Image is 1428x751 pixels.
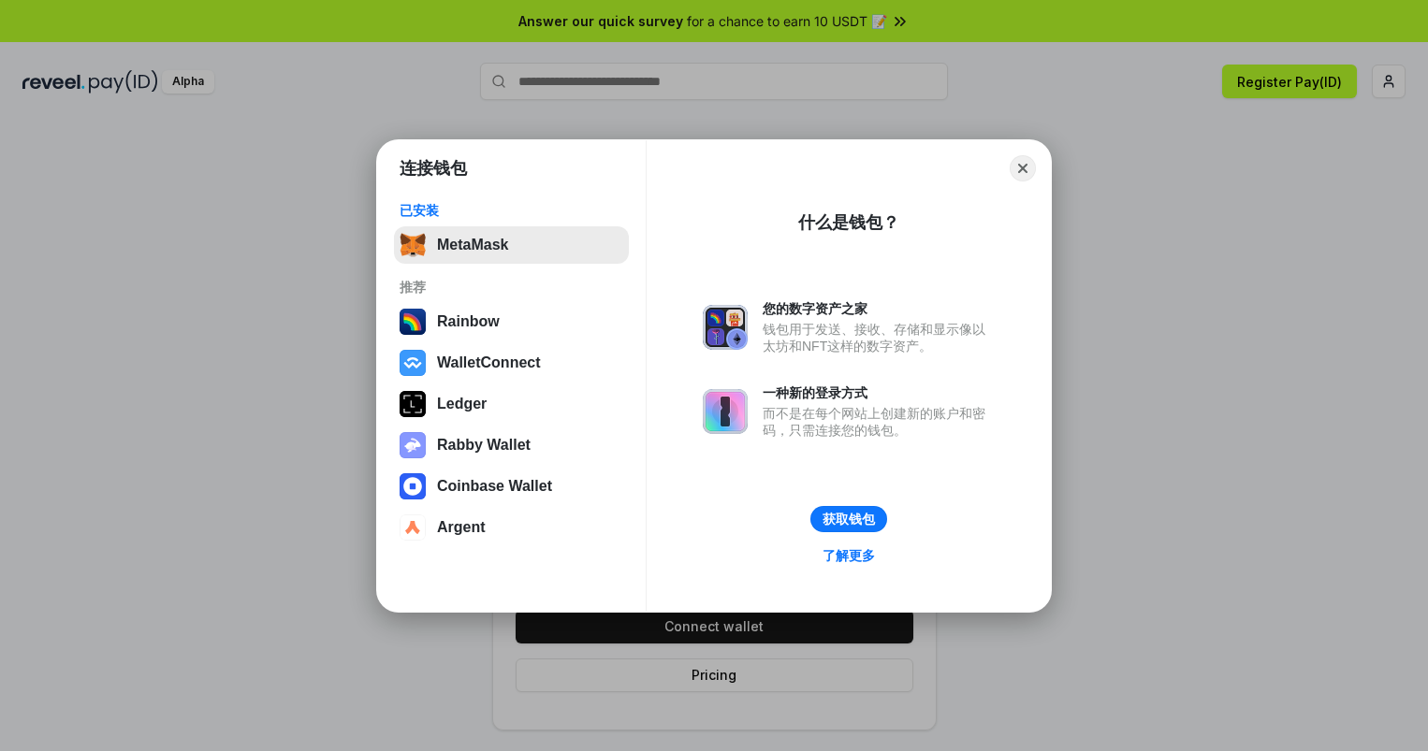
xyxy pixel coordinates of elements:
button: Close [1010,155,1036,181]
div: 您的数字资产之家 [763,300,995,317]
div: 而不是在每个网站上创建新的账户和密码，只需连接您的钱包。 [763,405,995,439]
button: WalletConnect [394,344,629,382]
div: Argent [437,519,486,536]
div: Ledger [437,396,487,412]
div: 了解更多 [823,547,875,564]
button: Argent [394,509,629,546]
button: MetaMask [394,226,629,264]
div: MetaMask [437,237,508,253]
h1: 连接钱包 [400,157,467,180]
div: Rabby Wallet [437,437,531,454]
img: svg+xml,%3Csvg%20xmlns%3D%22http%3A%2F%2Fwww.w3.org%2F2000%2Fsvg%22%20fill%3D%22none%22%20viewBox... [703,305,748,350]
div: Rainbow [437,313,500,330]
img: svg+xml,%3Csvg%20xmlns%3D%22http%3A%2F%2Fwww.w3.org%2F2000%2Fsvg%22%20width%3D%2228%22%20height%3... [400,391,426,417]
button: Coinbase Wallet [394,468,629,505]
div: 已安装 [400,202,623,219]
button: Rabby Wallet [394,426,629,464]
div: 什么是钱包？ [798,211,899,234]
div: 一种新的登录方式 [763,384,995,401]
div: 推荐 [400,279,623,296]
button: Ledger [394,385,629,423]
img: svg+xml,%3Csvg%20fill%3D%22none%22%20height%3D%2233%22%20viewBox%3D%220%200%2035%2033%22%20width%... [400,232,426,258]
img: svg+xml,%3Csvg%20xmlns%3D%22http%3A%2F%2Fwww.w3.org%2F2000%2Fsvg%22%20fill%3D%22none%22%20viewBox... [400,432,426,458]
div: WalletConnect [437,354,541,371]
div: 获取钱包 [823,511,875,527]
img: svg+xml,%3Csvg%20width%3D%22120%22%20height%3D%22120%22%20viewBox%3D%220%200%20120%20120%22%20fil... [400,309,426,335]
button: 获取钱包 [810,506,887,532]
div: 钱包用于发送、接收、存储和显示像以太坊和NFT这样的数字资产。 [763,321,995,354]
a: 了解更多 [811,543,886,568]
img: svg+xml,%3Csvg%20width%3D%2228%22%20height%3D%2228%22%20viewBox%3D%220%200%2028%2028%22%20fill%3D... [400,350,426,376]
div: Coinbase Wallet [437,478,552,495]
img: svg+xml,%3Csvg%20width%3D%2228%22%20height%3D%2228%22%20viewBox%3D%220%200%2028%2028%22%20fill%3D... [400,514,426,541]
button: Rainbow [394,303,629,340]
img: svg+xml,%3Csvg%20xmlns%3D%22http%3A%2F%2Fwww.w3.org%2F2000%2Fsvg%22%20fill%3D%22none%22%20viewBox... [703,389,748,434]
img: svg+xml,%3Csvg%20width%3D%2228%22%20height%3D%2228%22%20viewBox%3D%220%200%2028%2028%22%20fill%3D... [400,473,426,499]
